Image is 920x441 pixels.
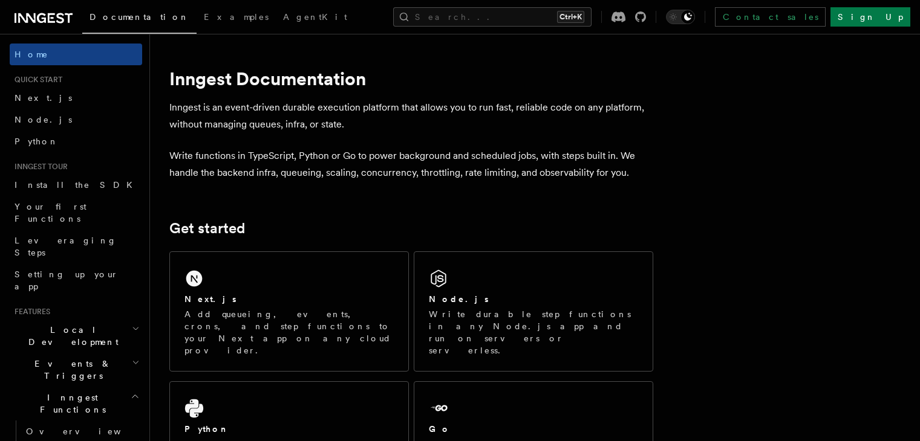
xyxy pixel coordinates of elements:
[10,353,142,387] button: Events & Triggers
[283,12,347,22] span: AgentKit
[184,423,229,435] h2: Python
[10,174,142,196] a: Install the SDK
[10,75,62,85] span: Quick start
[666,10,695,24] button: Toggle dark mode
[15,115,72,124] span: Node.js
[10,43,142,65] a: Home
[10,263,142,297] a: Setting up your app
[10,130,142,152] a: Python
[184,308,394,356] p: Add queueing, events, crons, and step functions to your Next app on any cloud provider.
[10,387,142,420] button: Inngest Functions
[90,12,189,22] span: Documentation
[15,48,48,60] span: Home
[15,202,86,224] span: Your first Functions
[10,87,142,109] a: Next.js
[429,308,638,356] p: Write durable step functions in any Node.js app and run on servers or serverless.
[169,147,653,181] p: Write functions in TypeScript, Python or Go to power background and scheduled jobs, with steps bu...
[414,251,653,372] a: Node.jsWrite durable step functions in any Node.js app and run on servers or serverless.
[557,11,584,23] kbd: Ctrl+K
[15,269,119,291] span: Setting up your app
[10,162,68,172] span: Inngest tour
[429,293,489,305] h2: Node.js
[429,423,451,435] h2: Go
[393,7,592,27] button: Search...Ctrl+K
[15,180,140,190] span: Install the SDK
[10,324,132,348] span: Local Development
[15,93,72,103] span: Next.js
[715,7,826,27] a: Contact sales
[15,137,59,146] span: Python
[26,427,151,436] span: Overview
[10,196,142,230] a: Your first Functions
[169,251,409,372] a: Next.jsAdd queueing, events, crons, and step functions to your Next app on any cloud provider.
[197,4,276,33] a: Examples
[169,99,653,133] p: Inngest is an event-driven durable execution platform that allows you to run fast, reliable code ...
[276,4,354,33] a: AgentKit
[830,7,910,27] a: Sign Up
[10,109,142,130] a: Node.js
[10,307,50,317] span: Features
[10,230,142,263] a: Leveraging Steps
[10,358,132,382] span: Events & Triggers
[184,293,237,305] h2: Next.js
[10,391,131,416] span: Inngest Functions
[169,68,653,89] h1: Inngest Documentation
[82,4,197,34] a: Documentation
[15,236,117,257] span: Leveraging Steps
[204,12,269,22] span: Examples
[10,319,142,353] button: Local Development
[169,220,245,237] a: Get started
